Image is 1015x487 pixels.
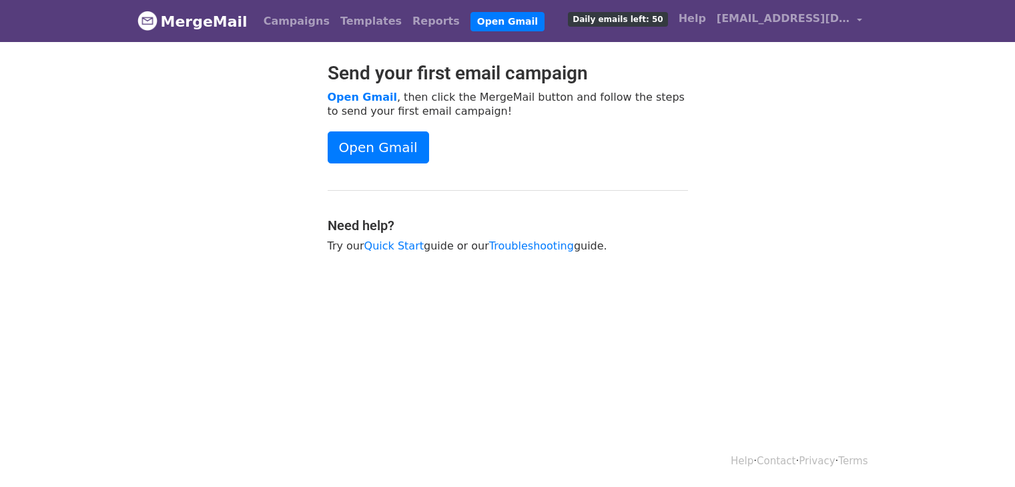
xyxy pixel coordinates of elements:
[757,455,795,467] a: Contact
[717,11,850,27] span: [EMAIL_ADDRESS][DOMAIN_NAME]
[328,91,397,103] a: Open Gmail
[731,455,753,467] a: Help
[407,8,465,35] a: Reports
[328,217,688,233] h4: Need help?
[470,12,545,31] a: Open Gmail
[838,455,868,467] a: Terms
[328,131,429,163] a: Open Gmail
[137,11,157,31] img: MergeMail logo
[563,5,673,32] a: Daily emails left: 50
[328,239,688,253] p: Try our guide or our guide.
[799,455,835,467] a: Privacy
[335,8,407,35] a: Templates
[364,239,424,252] a: Quick Start
[568,12,667,27] span: Daily emails left: 50
[137,7,248,35] a: MergeMail
[489,239,574,252] a: Troubleshooting
[673,5,711,32] a: Help
[328,62,688,85] h2: Send your first email campaign
[711,5,868,37] a: [EMAIL_ADDRESS][DOMAIN_NAME]
[328,90,688,118] p: , then click the MergeMail button and follow the steps to send your first email campaign!
[258,8,335,35] a: Campaigns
